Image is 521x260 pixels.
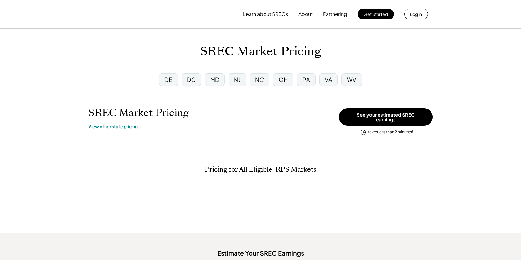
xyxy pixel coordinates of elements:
[88,124,138,130] a: View other state pricing
[339,108,433,126] button: See your estimated SREC earnings
[279,76,288,83] div: OH
[234,76,240,83] div: NJ
[93,3,145,25] img: yH5BAEAAAAALAAAAAABAAEAAAIBRAA7
[347,76,357,83] div: WV
[164,76,172,83] div: DE
[88,107,189,119] h1: SREC Market Pricing
[404,9,428,19] button: Log in
[255,76,264,83] div: NC
[200,44,321,59] h1: SREC Market Pricing
[302,76,310,83] div: PA
[298,8,313,20] button: About
[6,246,515,257] div: Estimate Your SREC Earnings
[323,8,347,20] button: Partnering
[187,76,196,83] div: DC
[205,165,316,173] h2: Pricing for All Eligible RPS Markets
[325,76,332,83] div: VA
[358,9,394,19] button: Get Started
[210,76,219,83] div: MD
[243,8,288,20] button: Learn about SRECs
[368,130,413,135] div: takes less than 2 minutes!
